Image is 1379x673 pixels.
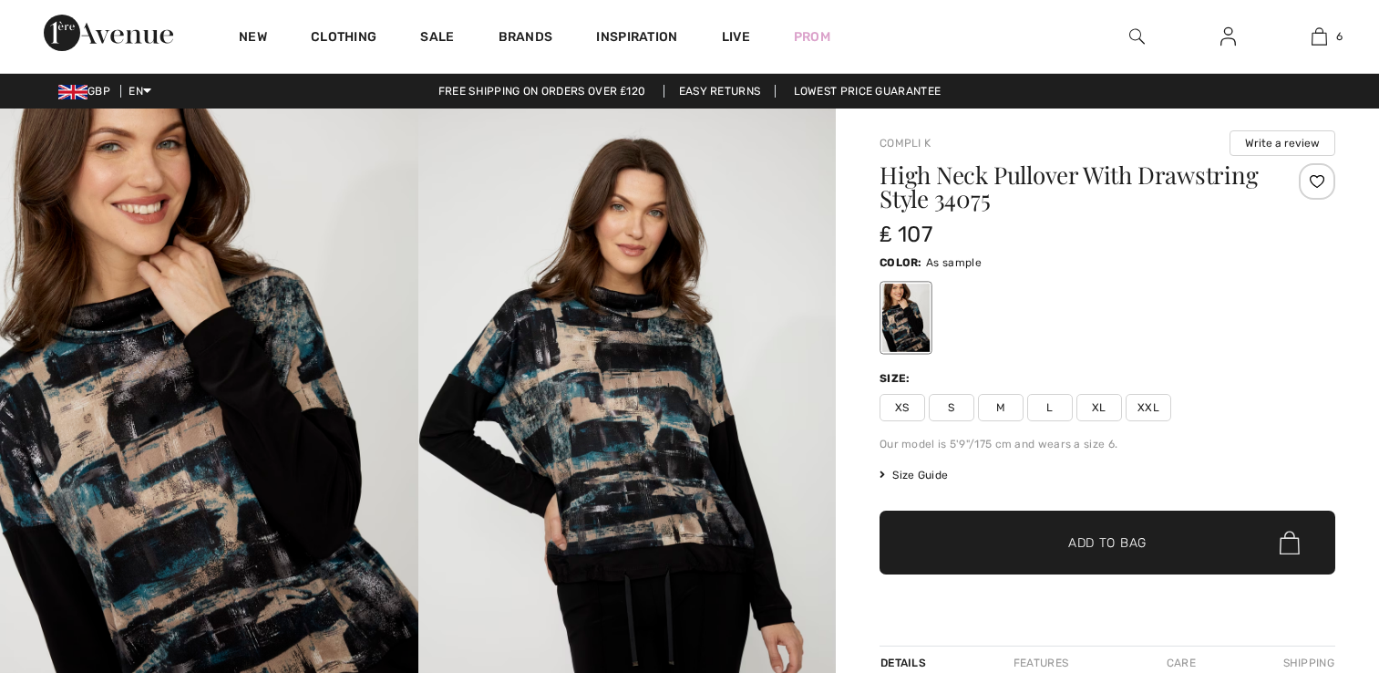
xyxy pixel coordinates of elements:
[880,256,922,269] span: Color:
[882,284,930,352] div: As sample
[880,511,1335,575] button: Add to Bag
[1068,533,1147,553] span: Add to Bag
[1129,26,1145,47] img: search the website
[1027,394,1073,421] span: L
[58,85,87,99] img: UK Pound
[129,85,151,98] span: EN
[722,27,750,47] a: Live
[58,85,118,98] span: GBP
[664,85,777,98] a: Easy Returns
[978,394,1024,421] span: M
[499,29,553,48] a: Brands
[779,85,956,98] a: Lowest Price Guarantee
[794,27,830,47] a: Prom
[926,256,982,269] span: As sample
[1220,26,1236,47] img: My Info
[880,163,1260,211] h1: High Neck Pullover With Drawstring Style 34075
[880,394,925,421] span: XS
[311,29,376,48] a: Clothing
[1206,26,1250,48] a: Sign In
[420,29,454,48] a: Sale
[1312,26,1327,47] img: My Bag
[1076,394,1122,421] span: XL
[424,85,661,98] a: Free shipping on orders over ₤120
[880,436,1335,452] div: Our model is 5'9"/175 cm and wears a size 6.
[239,29,267,48] a: New
[880,137,931,150] a: Compli K
[1126,394,1171,421] span: XXL
[1336,28,1343,45] span: 6
[929,394,974,421] span: S
[1230,130,1335,156] button: Write a review
[880,222,932,247] span: ₤ 107
[596,29,677,48] span: Inspiration
[880,370,914,387] div: Size:
[44,15,173,51] img: 1ère Avenue
[1280,531,1300,554] img: Bag.svg
[880,467,948,483] span: Size Guide
[1274,26,1364,47] a: 6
